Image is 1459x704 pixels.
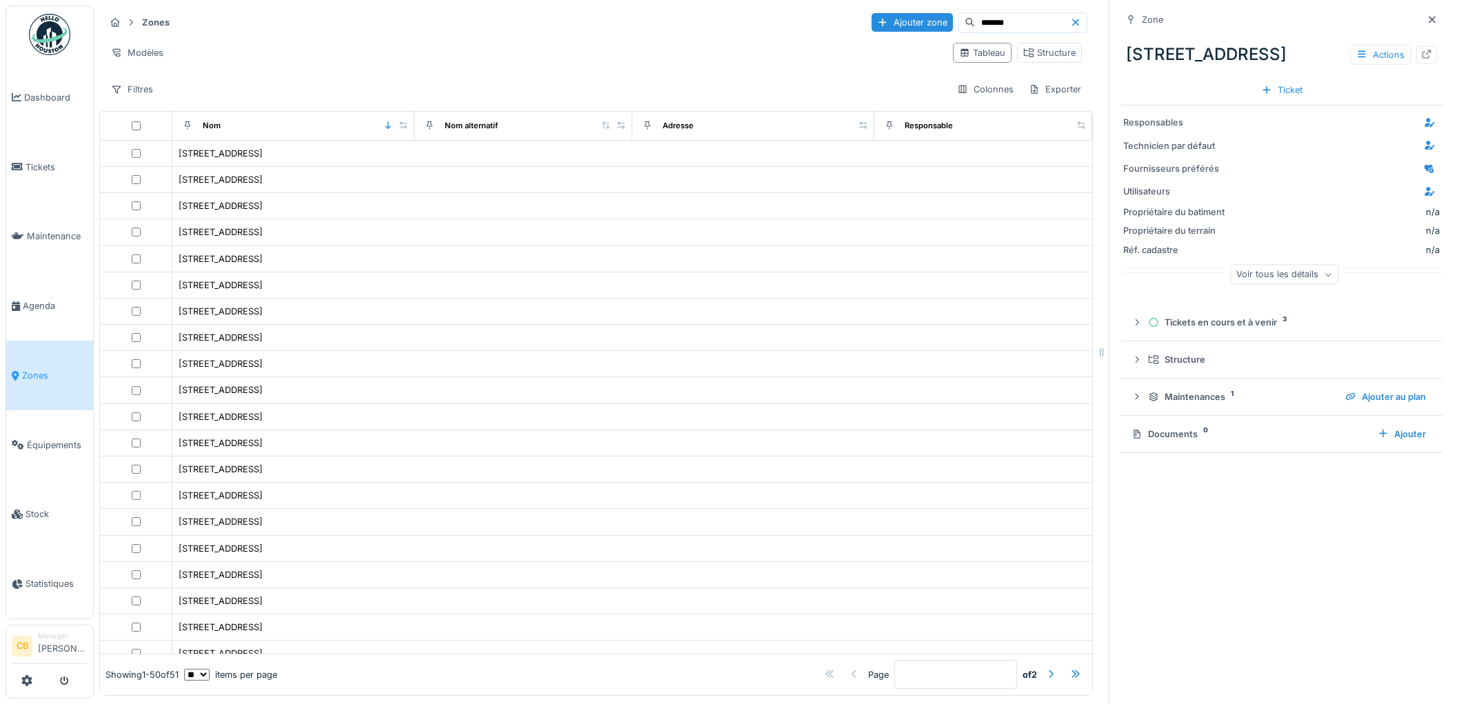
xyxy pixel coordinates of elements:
[1232,243,1440,257] div: n/a
[184,668,277,681] div: items per page
[1372,425,1431,443] div: Ajouter
[38,631,88,641] div: Manager
[1350,45,1411,65] div: Actions
[23,299,88,312] span: Agenda
[1230,265,1338,285] div: Voir tous les détails
[12,631,88,664] a: CB Manager[PERSON_NAME]
[1126,347,1437,372] summary: Structure
[24,91,88,104] span: Dashboard
[179,594,263,607] div: [STREET_ADDRESS]
[38,631,88,661] li: [PERSON_NAME]
[868,668,889,681] div: Page
[1123,139,1227,152] div: Technicien par défaut
[179,621,263,634] div: [STREET_ADDRESS]
[179,305,263,318] div: [STREET_ADDRESS]
[1023,79,1087,99] div: Exporter
[22,369,88,382] span: Zones
[1023,46,1076,59] div: Structure
[872,13,953,32] div: Ajouter zone
[1340,388,1431,406] div: Ajouter au plan
[12,636,32,656] li: CB
[1123,162,1227,175] div: Fournisseurs préférés
[179,410,263,423] div: [STREET_ADDRESS]
[179,489,263,502] div: [STREET_ADDRESS]
[6,410,93,480] a: Équipements
[6,341,93,410] a: Zones
[6,271,93,341] a: Agenda
[1142,13,1163,26] div: Zone
[1126,421,1437,447] summary: Documents0Ajouter
[179,436,263,450] div: [STREET_ADDRESS]
[179,199,263,212] div: [STREET_ADDRESS]
[663,120,694,132] div: Adresse
[105,43,170,63] div: Modèles
[179,542,263,555] div: [STREET_ADDRESS]
[905,120,953,132] div: Responsable
[1123,116,1227,129] div: Responsables
[1126,384,1437,410] summary: Maintenances1Ajouter au plan
[445,120,498,132] div: Nom alternatif
[1123,205,1227,219] div: Propriétaire du batiment
[105,79,159,99] div: Filtres
[179,463,263,476] div: [STREET_ADDRESS]
[6,480,93,550] a: Stock
[179,279,263,292] div: [STREET_ADDRESS]
[105,668,179,681] div: Showing 1 - 50 of 51
[179,357,263,370] div: [STREET_ADDRESS]
[951,79,1020,99] div: Colonnes
[6,549,93,618] a: Statistiques
[26,507,88,521] span: Stock
[27,439,88,452] span: Équipements
[26,161,88,174] span: Tickets
[179,568,263,581] div: [STREET_ADDRESS]
[1123,185,1227,198] div: Utilisateurs
[27,230,88,243] span: Maintenance
[179,225,263,239] div: [STREET_ADDRESS]
[1123,243,1227,257] div: Réf. cadastre
[1426,205,1440,219] div: n/a
[1148,353,1426,366] div: Structure
[179,173,263,186] div: [STREET_ADDRESS]
[179,515,263,528] div: [STREET_ADDRESS]
[179,252,263,265] div: [STREET_ADDRESS]
[1256,81,1308,99] div: Ticket
[179,331,263,344] div: [STREET_ADDRESS]
[1120,37,1442,72] div: [STREET_ADDRESS]
[1023,668,1037,681] strong: of 2
[959,46,1005,59] div: Tableau
[29,14,70,55] img: Badge_color-CXgf-gQk.svg
[1126,310,1437,335] summary: Tickets en cours et à venir3
[179,147,263,160] div: [STREET_ADDRESS]
[6,132,93,202] a: Tickets
[1131,428,1367,441] div: Documents
[26,577,88,590] span: Statistiques
[1148,316,1426,329] div: Tickets en cours et à venir
[6,63,93,132] a: Dashboard
[179,383,263,396] div: [STREET_ADDRESS]
[1123,224,1227,237] div: Propriétaire du terrain
[203,120,221,132] div: Nom
[6,202,93,272] a: Maintenance
[1232,224,1440,237] div: n/a
[137,16,175,29] strong: Zones
[1148,390,1334,403] div: Maintenances
[179,647,263,660] div: [STREET_ADDRESS]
